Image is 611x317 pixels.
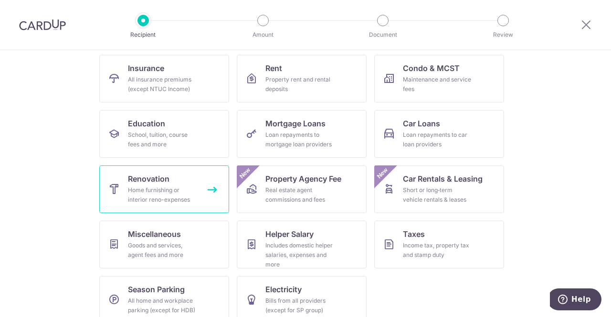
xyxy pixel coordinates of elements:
span: Insurance [128,62,164,74]
a: TaxesIncome tax, property tax and stamp duty [374,221,504,268]
span: Renovation [128,173,169,184]
p: Amount [228,30,298,40]
a: Car LoansLoan repayments to car loan providers [374,110,504,158]
span: Taxes [403,228,425,240]
p: Document [348,30,418,40]
div: Loan repayments to car loan providers [403,130,472,149]
a: EducationSchool, tuition, course fees and more [99,110,229,158]
span: Education [128,118,165,129]
span: Season Parking [128,284,185,295]
div: Maintenance and service fees [403,75,472,94]
iframe: Opens a widget where you can find more information [550,288,601,312]
p: Recipient [108,30,179,40]
div: Goods and services, agent fees and more [128,241,197,260]
a: Helper SalaryIncludes domestic helper salaries, expenses and more [237,221,367,268]
div: School, tuition, course fees and more [128,130,197,149]
span: Mortgage Loans [265,118,326,129]
div: Includes domestic helper salaries, expenses and more [265,241,334,269]
a: Mortgage LoansLoan repayments to mortgage loan providers [237,110,367,158]
p: Review [468,30,538,40]
span: Helper Salary [265,228,314,240]
span: Car Loans [403,118,440,129]
a: Property Agency FeeReal estate agent commissions and feesNew [237,165,367,213]
div: Income tax, property tax and stamp duty [403,241,472,260]
span: Property Agency Fee [265,173,341,184]
span: New [375,165,390,181]
a: MiscellaneousGoods and services, agent fees and more [99,221,229,268]
span: Car Rentals & Leasing [403,173,483,184]
div: Real estate agent commissions and fees [265,185,334,205]
span: New [237,165,253,181]
a: InsuranceAll insurance premiums (except NTUC Income) [99,55,229,102]
a: Car Rentals & LeasingShort or long‑term vehicle rentals & leasesNew [374,165,504,213]
div: All home and workplace parking (except for HDB) [128,296,197,315]
div: Short or long‑term vehicle rentals & leases [403,185,472,205]
span: Rent [265,62,282,74]
div: Home furnishing or interior reno-expenses [128,185,197,205]
img: CardUp [19,19,66,31]
a: Condo & MCSTMaintenance and service fees [374,55,504,102]
div: Loan repayments to mortgage loan providers [265,130,334,149]
a: RentProperty rent and rental deposits [237,55,367,102]
span: Condo & MCST [403,62,460,74]
div: All insurance premiums (except NTUC Income) [128,75,197,94]
div: Property rent and rental deposits [265,75,334,94]
span: Miscellaneous [128,228,181,240]
div: Bills from all providers (except for SP group) [265,296,334,315]
a: RenovationHome furnishing or interior reno-expenses [99,165,229,213]
span: Electricity [265,284,302,295]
